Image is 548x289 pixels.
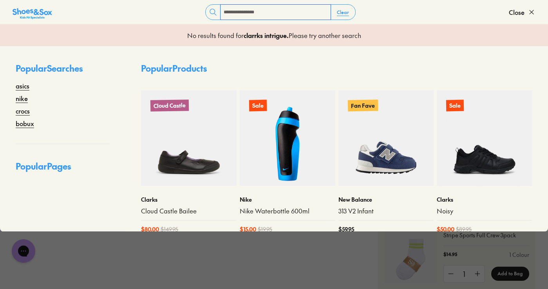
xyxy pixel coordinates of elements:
a: Cloud Castle Bailee [141,207,237,215]
p: Stripe Sports Full Crew 3pack [443,231,529,239]
p: Sale [249,100,267,112]
iframe: Gorgias live chat messenger [8,237,39,266]
span: $ 50.00 [437,225,454,233]
p: Nike [240,195,335,204]
span: $ 149.95 [161,225,178,233]
span: $ 89.95 [456,225,472,233]
img: SNS_Logo_Responsive.svg [13,7,52,20]
a: Sale [240,90,335,186]
a: crocs [16,106,30,116]
p: Sale [446,100,464,112]
a: nike [16,94,28,103]
p: New Balance [338,195,434,204]
p: Cloud Castle [150,99,189,112]
p: Clarks [141,195,237,204]
a: Fan Fave [338,90,434,186]
p: Clarks [437,195,532,204]
span: $ 80.00 [141,225,159,233]
button: Clear [331,5,355,19]
img: 4-493186_1 [384,222,437,283]
a: Nike Waterbottle 600ml [240,207,335,215]
a: 1 Colour [509,251,529,259]
div: 1 [458,266,470,282]
a: asics [16,81,29,90]
b: clarrks intrigue . [244,31,289,40]
a: Noisy [437,207,532,215]
p: Popular Searches [16,62,110,81]
a: Cloud Castle [141,90,237,186]
p: Fan Fave [347,99,378,111]
p: Popular Products [141,62,207,75]
a: Shoes &amp; Sox [13,6,52,18]
a: bobux [16,119,34,128]
a: 313 V2 Infant [338,207,434,215]
button: Close [509,4,535,21]
span: Close [509,7,524,17]
p: Popular Pages [16,160,110,179]
span: $ 59.95 [338,225,354,233]
p: No results found for Please try another search [187,31,361,40]
span: $ 15.00 [240,225,256,233]
span: $ 19.95 [258,225,272,233]
a: Sale [437,90,532,186]
p: $14.95 [443,251,457,259]
button: Add to Bag [491,267,529,281]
